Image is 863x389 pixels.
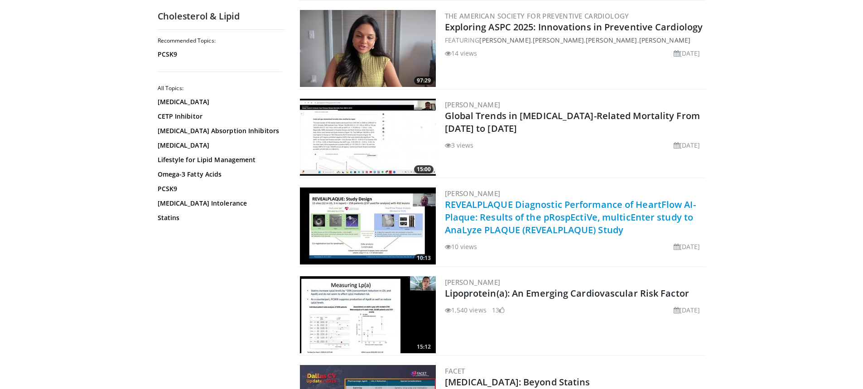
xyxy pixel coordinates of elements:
a: 10:13 [300,187,436,264]
a: REVEALPLAQUE Diagnostic Performance of HeartFlow AI-Plaque: Results of the pRospEctiVe, multicEnt... [445,198,696,236]
a: [PERSON_NAME] [639,36,690,44]
h2: Recommended Topics: [158,37,282,44]
a: [MEDICAL_DATA] [158,141,280,150]
li: 1,540 views [445,305,487,315]
a: PCSK9 [158,184,280,193]
li: [DATE] [674,305,700,315]
li: 13 [492,305,505,315]
a: [PERSON_NAME] [445,189,501,198]
li: 3 views [445,140,474,150]
a: CETP Inhibitor [158,112,280,121]
a: 97:29 [300,10,436,87]
span: 15:00 [414,165,434,173]
a: The American Society for Preventive Cardiology [445,11,629,20]
img: ce331318-c8ad-42ac-9f23-7373be49a1b2.300x170_q85_crop-smart_upscale.jpg [300,276,436,353]
li: [DATE] [674,242,700,251]
a: [MEDICAL_DATA] Intolerance [158,199,280,208]
a: 15:00 [300,99,436,176]
a: Lipoprotein(a): An Emerging Cardiovascular Risk Factor [445,287,689,299]
a: [MEDICAL_DATA] [158,97,280,106]
a: [MEDICAL_DATA] Absorption Inhibitors [158,126,280,135]
a: Exploring ASPC 2025: Innovations in Preventive Cardiology [445,21,703,33]
li: [DATE] [674,140,700,150]
a: [PERSON_NAME] [445,100,501,109]
a: Statins [158,213,280,222]
span: 97:29 [414,77,434,85]
li: 10 views [445,242,477,251]
h2: All Topics: [158,85,282,92]
img: 65187a12-683a-4670-aab9-1947a8c5148c.300x170_q85_crop-smart_upscale.jpg [300,10,436,87]
li: [DATE] [674,48,700,58]
a: [MEDICAL_DATA]: Beyond Statins [445,376,590,388]
div: FEATURING , , , [445,35,704,45]
a: [PERSON_NAME] [533,36,584,44]
img: f2c68859-0141-4a8b-a821-33e5a922fb60.300x170_q85_crop-smart_upscale.jpg [300,187,436,264]
a: [PERSON_NAME] [479,36,530,44]
a: Omega-3 Fatty Acids [158,170,280,179]
a: [PERSON_NAME] [445,278,501,287]
a: Lifestyle for Lipid Management [158,155,280,164]
span: 15:12 [414,343,434,351]
a: PCSK9 [158,50,280,59]
a: FACET [445,366,465,375]
img: 1c6a4e90-4a61-41a6-b0c0-5b9170d54451.300x170_q85_crop-smart_upscale.jpg [300,99,436,176]
a: Global Trends in [MEDICAL_DATA]-Related Mortality From [DATE] to [DATE] [445,110,700,134]
a: 15:12 [300,276,436,353]
h2: Cholesterol & Lipid [158,10,284,22]
li: 14 views [445,48,477,58]
a: [PERSON_NAME] [586,36,637,44]
span: 10:13 [414,254,434,262]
